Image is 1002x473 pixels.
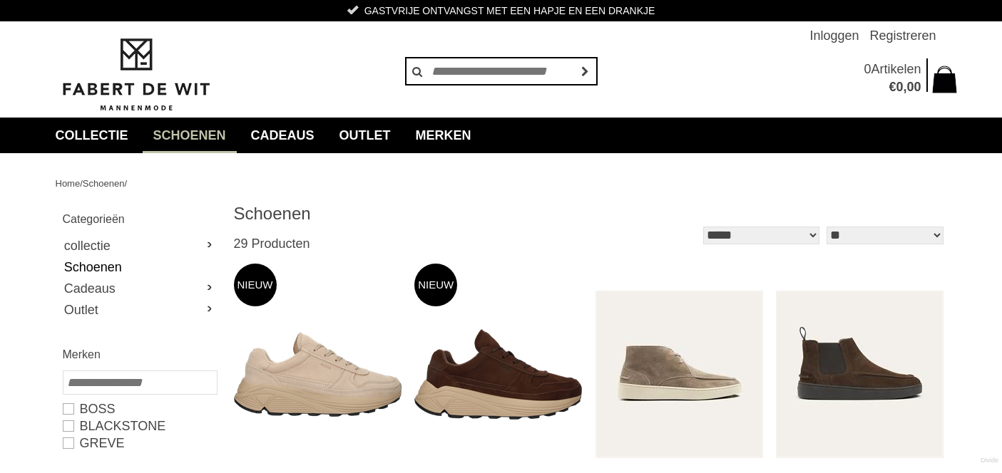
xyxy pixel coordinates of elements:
[329,118,402,153] a: Outlet
[595,291,763,458] img: GREVE 2525.20 Schoenen
[63,299,216,321] a: Outlet
[56,178,81,189] a: Home
[80,178,83,189] span: /
[776,291,944,458] img: GREVE 2701.01 Schoenen
[83,178,125,189] a: Schoenen
[143,118,237,153] a: Schoenen
[871,62,921,76] span: Artikelen
[234,236,310,251] span: 29 Producten
[63,278,216,299] a: Cadeaus
[981,452,998,469] a: Divide
[63,400,216,417] a: BOSS
[896,80,903,94] span: 0
[906,80,921,94] span: 00
[63,417,216,435] a: Blackstone
[63,345,216,363] h2: Merken
[889,80,896,94] span: €
[63,210,216,228] h2: Categorieën
[414,329,582,420] img: Blackstone Eg595 Schoenen
[63,256,216,278] a: Schoenen
[63,235,216,256] a: collectie
[405,118,482,153] a: Merken
[864,62,871,76] span: 0
[56,36,216,113] img: Fabert de Wit
[809,21,859,50] a: Inloggen
[63,435,216,452] a: GREVE
[903,80,906,94] span: ,
[869,21,936,50] a: Registreren
[45,118,139,153] a: collectie
[240,118,325,153] a: Cadeaus
[234,203,591,224] h1: Schoenen
[124,178,127,189] span: /
[234,332,402,417] img: Blackstone Eg595 Schoenen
